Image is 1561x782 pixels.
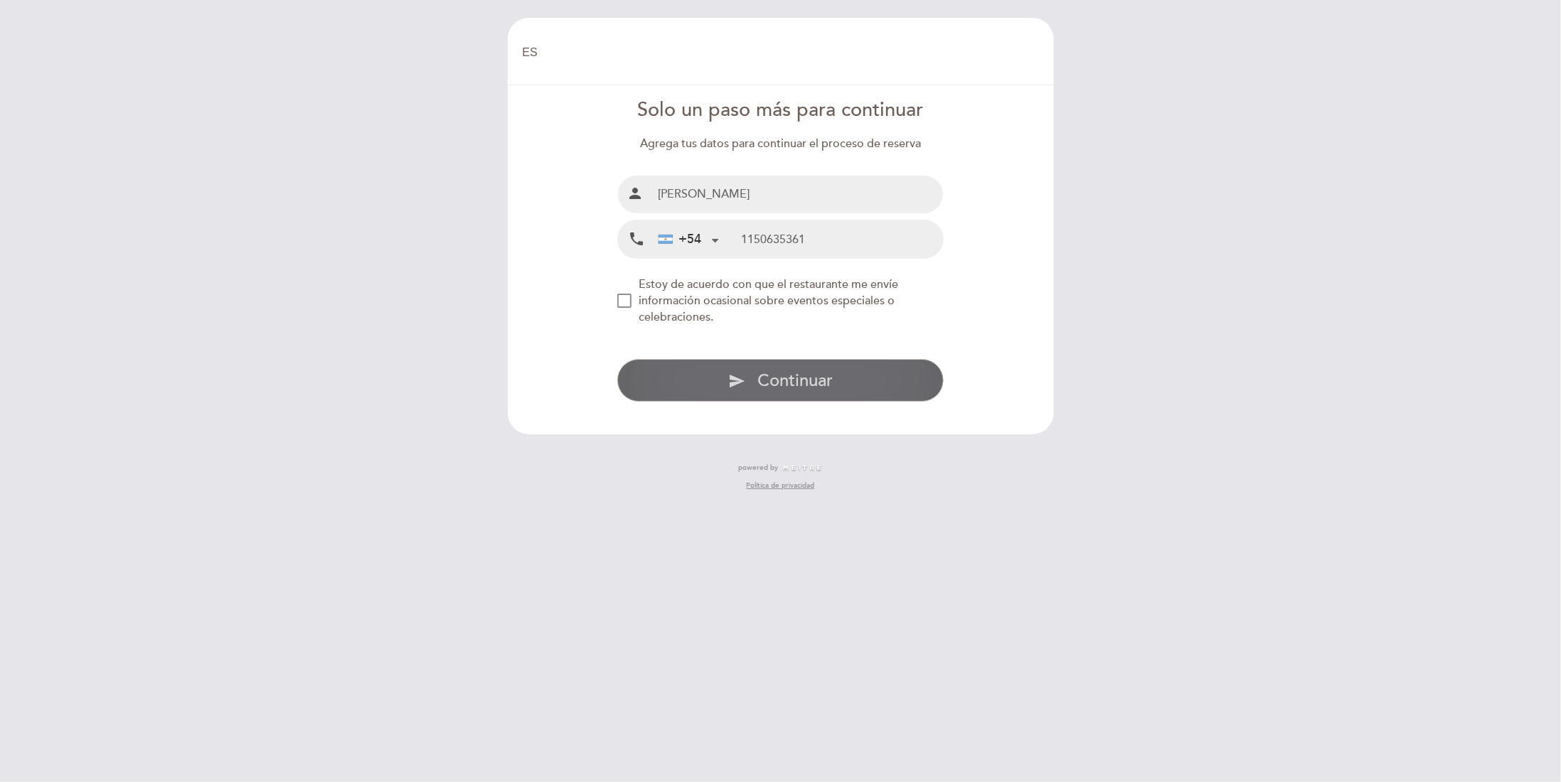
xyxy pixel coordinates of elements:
[617,136,944,152] div: Agrega tus datos para continuar el proceso de reserva
[628,230,645,248] i: local_phone
[652,176,943,213] input: Nombre y Apellido
[746,481,814,491] a: Política de privacidad
[659,230,701,249] div: +54
[639,277,898,324] span: Estoy de acuerdo con que el restaurante me envíe información ocasional sobre eventos especiales o...
[739,463,823,473] a: powered by
[728,373,745,390] i: send
[617,277,944,326] md-checkbox: NEW_MODAL_AGREE_RESTAURANT_SEND_OCCASIONAL_INFO
[742,220,943,258] input: Teléfono Móvil
[782,465,823,472] img: MEITRE
[627,185,644,202] i: person
[617,359,944,402] button: send Continuar
[757,370,833,391] span: Continuar
[739,463,779,473] span: powered by
[653,221,724,257] div: Argentina: +54
[617,97,944,124] div: Solo un paso más para continuar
